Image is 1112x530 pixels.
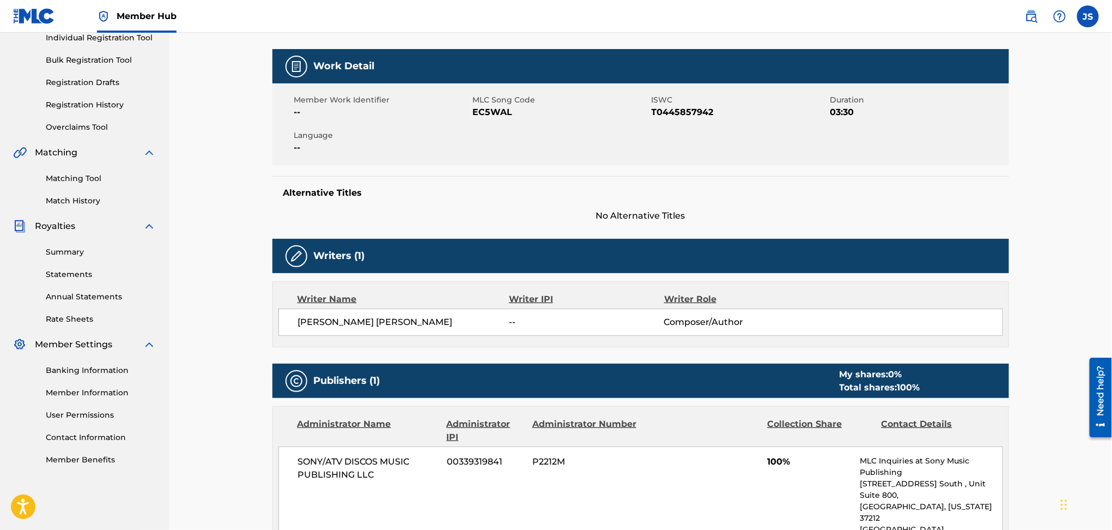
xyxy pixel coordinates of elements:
[447,418,524,444] div: Administrator IPI
[298,316,509,329] span: [PERSON_NAME] [PERSON_NAME]
[860,501,1002,524] p: [GEOGRAPHIC_DATA], [US_STATE] 37212
[294,106,470,119] span: --
[283,188,998,198] h5: Alternative Titles
[117,10,177,22] span: Member Hub
[46,173,156,184] a: Matching Tool
[882,418,987,444] div: Contact Details
[35,338,112,351] span: Member Settings
[830,106,1006,119] span: 03:30
[46,269,156,280] a: Statements
[509,293,664,306] div: Writer IPI
[46,195,156,207] a: Match History
[294,130,470,141] span: Language
[46,77,156,88] a: Registration Drafts
[314,60,375,73] h5: Work Detail
[314,375,380,387] h5: Publishers (1)
[830,94,1006,106] span: Duration
[509,316,664,329] span: --
[860,455,1002,478] p: MLC Inquiries at Sony Music Publishing
[46,291,156,303] a: Annual Statements
[297,293,509,306] div: Writer Name
[767,418,873,444] div: Collection Share
[13,220,26,233] img: Royalties
[97,10,110,23] img: Top Rightsholder
[1077,5,1099,27] div: User Menu
[298,455,439,481] span: SONY/ATV DISCOS MUSIC PUBLISHING LLC
[1061,489,1067,521] div: Arrastrar
[272,209,1009,222] span: No Alternative Titles
[447,455,524,468] span: 00339319841
[897,382,920,393] span: 100 %
[1058,478,1112,530] iframe: Chat Widget
[46,432,156,443] a: Contact Information
[1049,5,1071,27] div: Help
[532,418,638,444] div: Administrator Number
[664,293,805,306] div: Writer Role
[652,94,828,106] span: ISWC
[143,146,156,159] img: expand
[290,375,303,388] img: Publishers
[840,381,920,394] div: Total shares:
[294,94,470,106] span: Member Work Identifier
[290,60,303,73] img: Work Detail
[1058,478,1112,530] div: Widget de chat
[1081,353,1112,441] iframe: Resource Center
[35,220,75,233] span: Royalties
[473,94,649,106] span: MLC Song Code
[46,409,156,421] a: User Permissions
[1025,10,1038,23] img: search
[46,99,156,111] a: Registration History
[46,55,156,66] a: Bulk Registration Tool
[13,338,26,351] img: Member Settings
[13,146,27,159] img: Matching
[13,8,55,24] img: MLC Logo
[767,455,852,468] span: 100%
[46,314,156,325] a: Rate Sheets
[314,250,365,262] h5: Writers (1)
[143,220,156,233] img: expand
[294,141,470,154] span: --
[664,316,805,329] span: Composer/Author
[143,338,156,351] img: expand
[290,250,303,263] img: Writers
[35,146,77,159] span: Matching
[840,368,920,381] div: My shares:
[532,455,638,468] span: P2212M
[46,365,156,376] a: Banking Information
[46,122,156,133] a: Overclaims Tool
[1020,5,1042,27] a: Public Search
[860,478,1002,501] p: [STREET_ADDRESS] South , Unit Suite 800,
[46,32,156,44] a: Individual Registration Tool
[652,106,828,119] span: T0445857942
[889,369,902,380] span: 0 %
[1053,10,1066,23] img: help
[46,246,156,258] a: Summary
[46,454,156,466] a: Member Benefits
[297,418,439,444] div: Administrator Name
[46,387,156,399] a: Member Information
[473,106,649,119] span: EC5WAL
